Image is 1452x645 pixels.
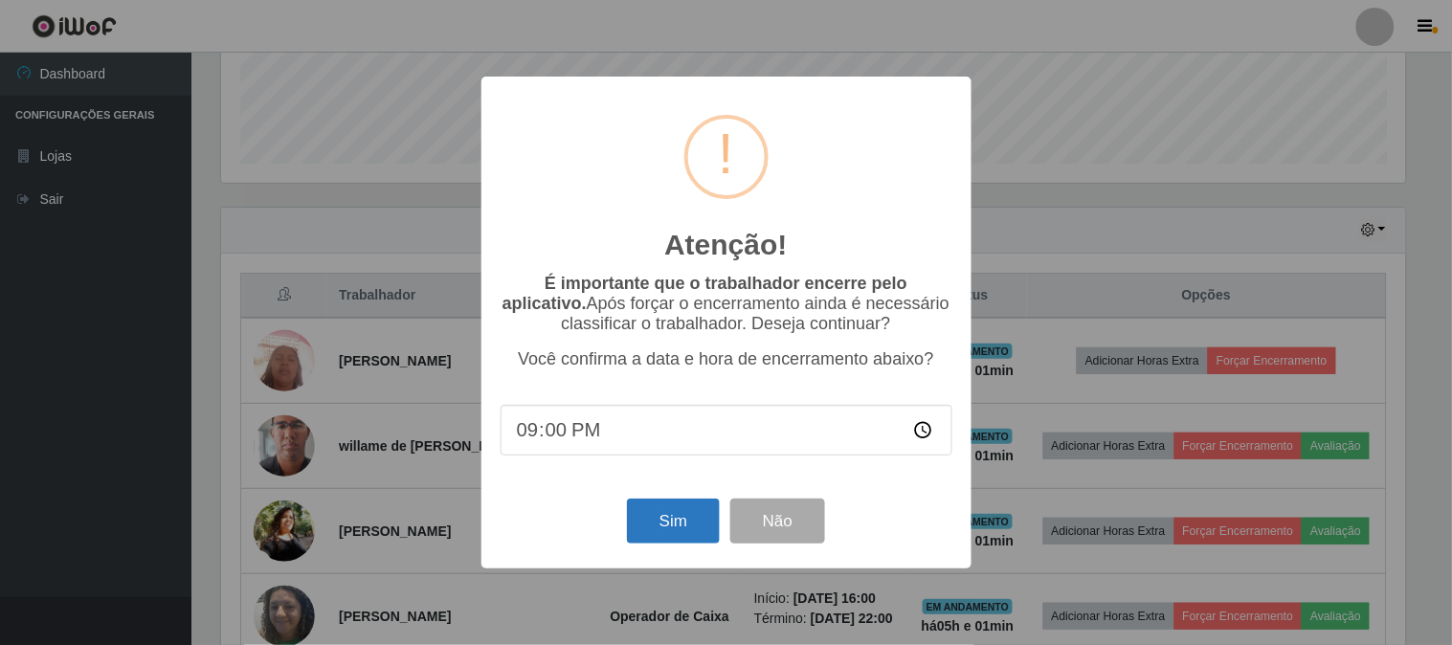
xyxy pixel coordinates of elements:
[503,274,907,313] b: É importante que o trabalhador encerre pelo aplicativo.
[730,499,825,544] button: Não
[627,499,720,544] button: Sim
[664,228,787,262] h2: Atenção!
[501,274,952,334] p: Após forçar o encerramento ainda é necessário classificar o trabalhador. Deseja continuar?
[501,349,952,369] p: Você confirma a data e hora de encerramento abaixo?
